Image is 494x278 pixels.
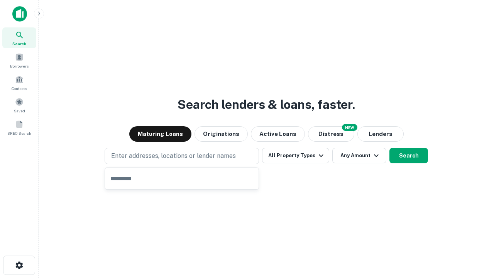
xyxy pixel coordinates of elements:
span: SREO Search [7,130,31,136]
button: Search distressed loans with lien and other non-mortgage details. [308,126,354,142]
a: Saved [2,95,36,115]
span: Search [12,41,26,47]
button: Originations [195,126,248,142]
span: Saved [14,108,25,114]
p: Enter addresses, locations or lender names [111,151,236,161]
span: Contacts [12,85,27,92]
button: All Property Types [262,148,329,163]
button: Active Loans [251,126,305,142]
button: Enter addresses, locations or lender names [105,148,259,164]
iframe: Chat Widget [455,216,494,253]
a: SREO Search [2,117,36,138]
img: capitalize-icon.png [12,6,27,22]
button: Any Amount [332,148,386,163]
button: Search [389,148,428,163]
a: Borrowers [2,50,36,71]
button: Lenders [357,126,404,142]
a: Contacts [2,72,36,93]
button: Maturing Loans [129,126,191,142]
div: NEW [342,124,357,131]
h3: Search lenders & loans, faster. [178,95,355,114]
span: Borrowers [10,63,29,69]
a: Search [2,27,36,48]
